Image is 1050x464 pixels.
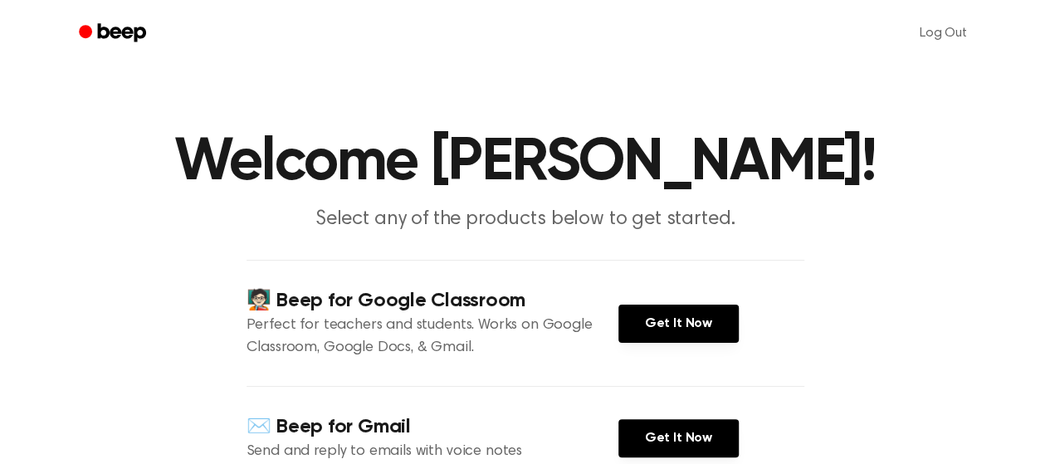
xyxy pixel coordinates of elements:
[903,13,984,53] a: Log Out
[618,305,739,343] a: Get It Now
[100,133,950,193] h1: Welcome [PERSON_NAME]!
[247,413,618,441] h4: ✉️ Beep for Gmail
[247,441,618,463] p: Send and reply to emails with voice notes
[207,206,844,233] p: Select any of the products below to get started.
[247,287,618,315] h4: 🧑🏻‍🏫 Beep for Google Classroom
[67,17,161,50] a: Beep
[618,419,739,457] a: Get It Now
[247,315,618,359] p: Perfect for teachers and students. Works on Google Classroom, Google Docs, & Gmail.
